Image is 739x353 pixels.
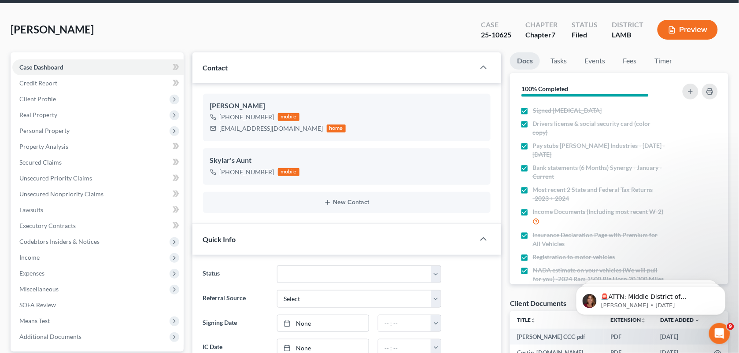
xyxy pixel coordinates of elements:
[572,30,598,40] div: Filed
[533,231,666,248] span: Insurance Declaration Page with Premium for All Vehicles
[727,323,734,330] span: 9
[658,20,718,40] button: Preview
[525,30,558,40] div: Chapter
[19,301,56,309] span: SOFA Review
[533,253,615,261] span: Registration to motor vehicles
[19,127,70,134] span: Personal Property
[12,297,184,313] a: SOFA Review
[19,206,43,213] span: Lawsuits
[510,52,540,70] a: Docs
[12,154,184,170] a: Secured Claims
[709,323,730,344] iframe: Intercom live chat
[19,158,62,166] span: Secured Claims
[378,315,431,332] input: -- : --
[210,199,484,206] button: New Contact
[19,222,76,229] span: Executory Contracts
[612,30,643,40] div: LAMB
[531,318,536,323] i: unfold_more
[19,238,100,245] span: Codebtors Insiders & Notices
[220,124,323,133] div: [EMAIL_ADDRESS][DOMAIN_NAME]
[543,52,574,70] a: Tasks
[577,52,612,70] a: Events
[19,111,57,118] span: Real Property
[19,254,40,261] span: Income
[612,20,643,30] div: District
[19,143,68,150] span: Property Analysis
[210,155,484,166] div: Skylar's Aunt
[12,202,184,218] a: Lawsuits
[12,186,184,202] a: Unsecured Nonpriority Claims
[525,20,558,30] div: Chapter
[220,168,274,176] div: [PHONE_NUMBER]
[533,207,664,216] span: Income Documents (Including most recent W-2)
[517,316,536,323] a: Titleunfold_more
[12,59,184,75] a: Case Dashboard
[533,141,666,159] span: Pay stubs [PERSON_NAME] Industries - [DATE] - [DATE]
[19,63,63,71] span: Case Dashboard
[327,125,346,132] div: home
[199,315,273,332] label: Signing Date
[278,168,300,176] div: mobile
[551,30,555,39] span: 7
[278,113,300,121] div: mobile
[533,119,666,137] span: Drivers license & social security card (color copy)
[510,329,604,345] td: [PERSON_NAME] CCC-pdf
[533,185,666,203] span: Most recent 2 State and Federal Tax Returns -2023 + 2024
[19,79,57,87] span: Credit Report
[533,266,666,292] span: NADA estimate on your vehicles (We will pull for you) -2024 Ram 1500 Big Horn 20,300 Miles w/towi...
[19,317,50,324] span: Means Test
[647,52,679,70] a: Timer
[199,290,273,308] label: Referral Source
[203,63,228,72] span: Contact
[572,20,598,30] div: Status
[277,315,369,332] a: None
[19,333,81,340] span: Additional Documents
[12,139,184,154] a: Property Analysis
[521,85,568,92] strong: 100% Completed
[12,218,184,234] a: Executory Contracts
[19,95,56,103] span: Client Profile
[19,174,92,182] span: Unsecured Priority Claims
[533,163,666,181] span: Bank statements (6 Months) Synergy - January - Current
[533,106,602,115] span: Signed [MEDICAL_DATA]
[563,268,739,329] iframe: Intercom notifications message
[19,285,59,293] span: Miscellaneous
[481,30,511,40] div: 25-10625
[616,52,644,70] a: Fees
[481,20,511,30] div: Case
[203,235,236,243] span: Quick Info
[210,101,484,111] div: [PERSON_NAME]
[199,265,273,283] label: Status
[604,329,654,345] td: PDF
[510,298,566,308] div: Client Documents
[12,170,184,186] a: Unsecured Priority Claims
[19,269,44,277] span: Expenses
[11,23,94,36] span: [PERSON_NAME]
[19,190,103,198] span: Unsecured Nonpriority Claims
[220,113,274,121] div: [PHONE_NUMBER]
[654,329,707,345] td: [DATE]
[12,75,184,91] a: Credit Report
